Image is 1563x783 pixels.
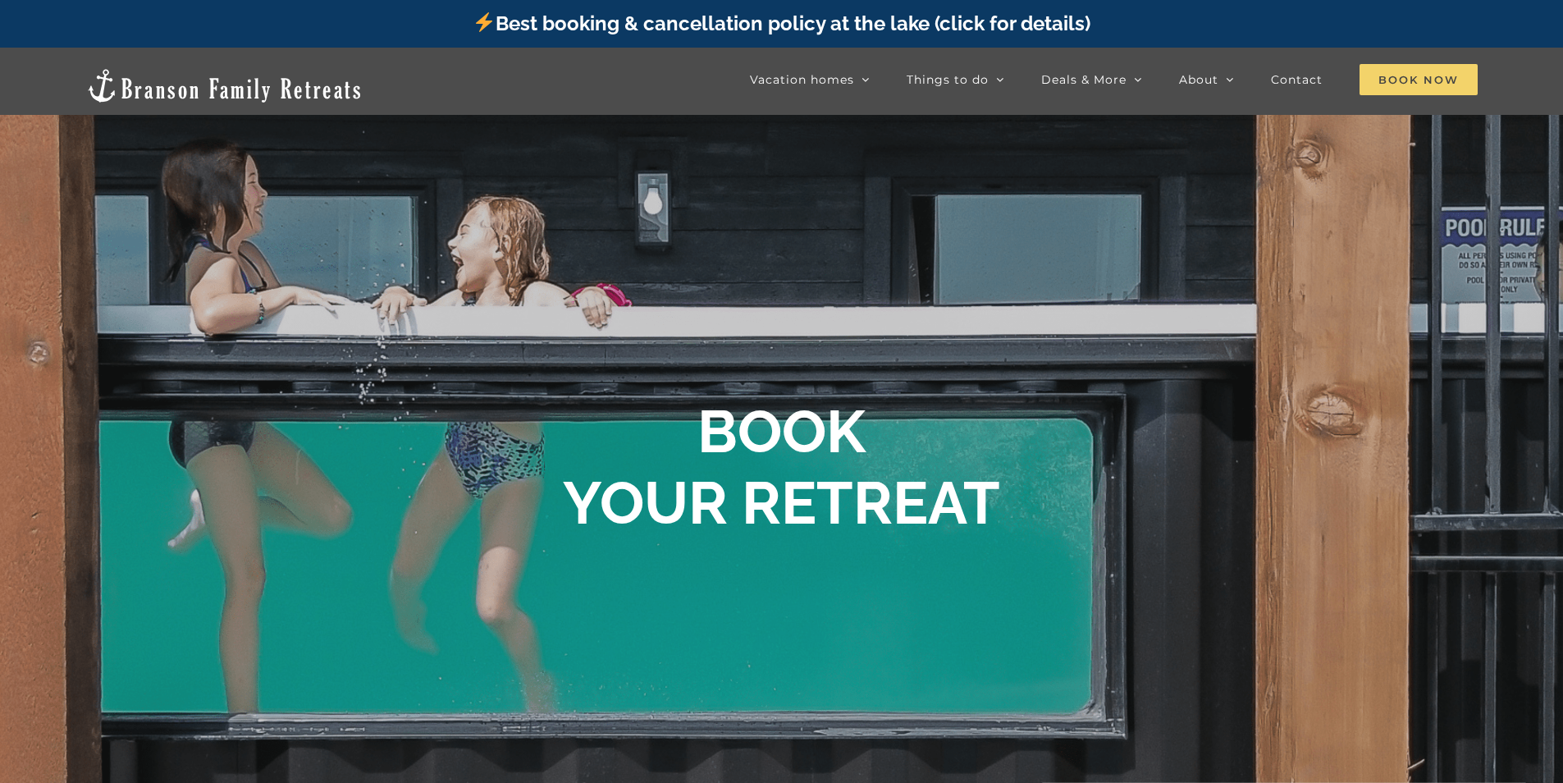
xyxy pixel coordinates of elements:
span: About [1179,74,1218,85]
a: Best booking & cancellation policy at the lake (click for details) [473,11,1090,35]
span: Deals & More [1041,74,1127,85]
a: Deals & More [1041,63,1142,96]
a: Book Now [1360,63,1478,96]
span: Contact [1271,74,1323,85]
nav: Main Menu [750,63,1478,96]
img: ⚡️ [474,12,494,32]
span: Book Now [1360,64,1478,95]
a: Things to do [907,63,1004,96]
a: About [1179,63,1234,96]
img: Branson Family Retreats Logo [85,67,363,104]
span: Vacation homes [750,74,854,85]
a: Vacation homes [750,63,870,96]
b: BOOK YOUR RETREAT [563,396,1000,537]
span: Things to do [907,74,989,85]
a: Contact [1271,63,1323,96]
